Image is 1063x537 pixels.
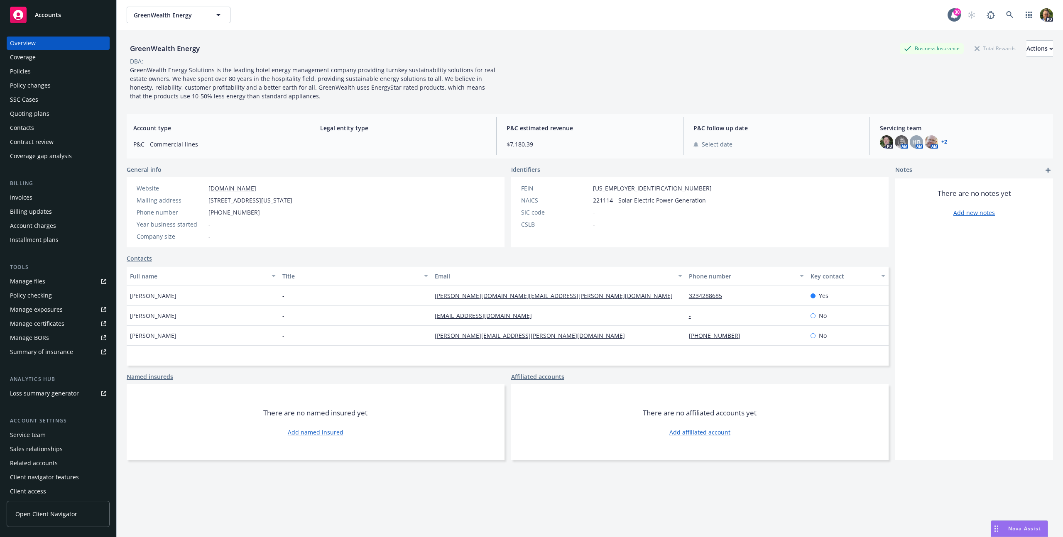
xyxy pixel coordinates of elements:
[895,135,908,149] img: photo
[7,79,110,92] a: Policy changes
[10,107,49,120] div: Quoting plans
[7,303,110,316] a: Manage exposures
[970,43,1020,54] div: Total Rewards
[10,79,51,92] div: Policy changes
[137,220,205,229] div: Year business started
[521,220,590,229] div: CSLB
[10,135,54,149] div: Contract review
[7,417,110,425] div: Account settings
[130,66,497,100] span: GreenWealth Energy Solutions is the leading hotel energy management company providing turnkey sus...
[7,135,110,149] a: Contract review
[127,7,230,23] button: GreenWealth Energy
[7,37,110,50] a: Overview
[1026,40,1053,57] button: Actions
[10,65,31,78] div: Policies
[10,331,49,344] div: Manage BORs
[521,196,590,205] div: NAICS
[7,219,110,232] a: Account charges
[134,11,206,20] span: GreenWealth Energy
[7,387,110,400] a: Loss summary generator
[15,510,77,518] span: Open Client Navigator
[133,140,300,149] span: P&C - Commercial lines
[1026,41,1053,56] div: Actions
[811,272,876,281] div: Key contact
[819,311,827,320] span: No
[10,485,46,498] div: Client access
[320,124,487,132] span: Legal entity type
[208,208,260,217] span: [PHONE_NUMBER]
[7,485,110,498] a: Client access
[435,272,673,281] div: Email
[10,121,34,134] div: Contacts
[953,8,961,15] div: 30
[1002,7,1018,23] a: Search
[593,220,595,229] span: -
[10,149,72,163] div: Coverage gap analysis
[7,275,110,288] a: Manage files
[963,7,980,23] a: Start snowing
[7,375,110,383] div: Analytics hub
[127,254,152,263] a: Contacts
[507,140,673,149] span: $7,180.39
[435,332,632,339] a: [PERSON_NAME][EMAIL_ADDRESS][PERSON_NAME][DOMAIN_NAME]
[130,331,176,340] span: [PERSON_NAME]
[689,272,795,281] div: Phone number
[130,311,176,320] span: [PERSON_NAME]
[127,43,203,54] div: GreenWealth Energy
[895,165,912,175] span: Notes
[689,292,729,300] a: 3234288685
[7,233,110,247] a: Installment plans
[127,165,162,174] span: General info
[10,233,59,247] div: Installment plans
[693,124,860,132] span: P&C follow up date
[10,428,46,442] div: Service team
[10,345,73,359] div: Summary of insurance
[912,138,921,146] span: HB
[689,312,698,320] a: -
[137,184,205,193] div: Website
[10,93,38,106] div: SSC Cases
[807,266,889,286] button: Key contact
[689,332,747,339] a: [PHONE_NUMBER]
[991,521,1002,537] div: Drag to move
[7,263,110,271] div: Tools
[7,3,110,27] a: Accounts
[953,208,995,217] a: Add new notes
[10,442,63,456] div: Sales relationships
[7,345,110,359] a: Summary of insurance
[925,135,938,149] img: photo
[1021,7,1037,23] a: Switch app
[288,428,343,437] a: Add named insured
[1043,165,1053,175] a: add
[941,139,947,144] a: +2
[593,196,706,205] span: 221114 - Solar Electric Power Generation
[7,331,110,344] a: Manage BORs
[10,317,64,330] div: Manage certificates
[7,471,110,484] a: Client navigator features
[208,232,211,241] span: -
[10,51,36,64] div: Coverage
[282,272,419,281] div: Title
[669,428,730,437] a: Add affiliated account
[900,43,964,54] div: Business Insurance
[7,51,110,64] a: Coverage
[7,205,110,218] a: Billing updates
[279,266,431,286] button: Title
[7,93,110,106] a: SSC Cases
[435,312,539,320] a: [EMAIL_ADDRESS][DOMAIN_NAME]
[880,135,893,149] img: photo
[702,140,732,149] span: Select date
[1008,525,1041,532] span: Nova Assist
[137,196,205,205] div: Mailing address
[130,272,267,281] div: Full name
[10,471,79,484] div: Client navigator features
[593,184,712,193] span: [US_EMPLOYER_IDENTIFICATION_NUMBER]
[1040,8,1053,22] img: photo
[593,208,595,217] span: -
[431,266,686,286] button: Email
[7,65,110,78] a: Policies
[686,266,808,286] button: Phone number
[511,165,540,174] span: Identifiers
[263,408,367,418] span: There are no named insured yet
